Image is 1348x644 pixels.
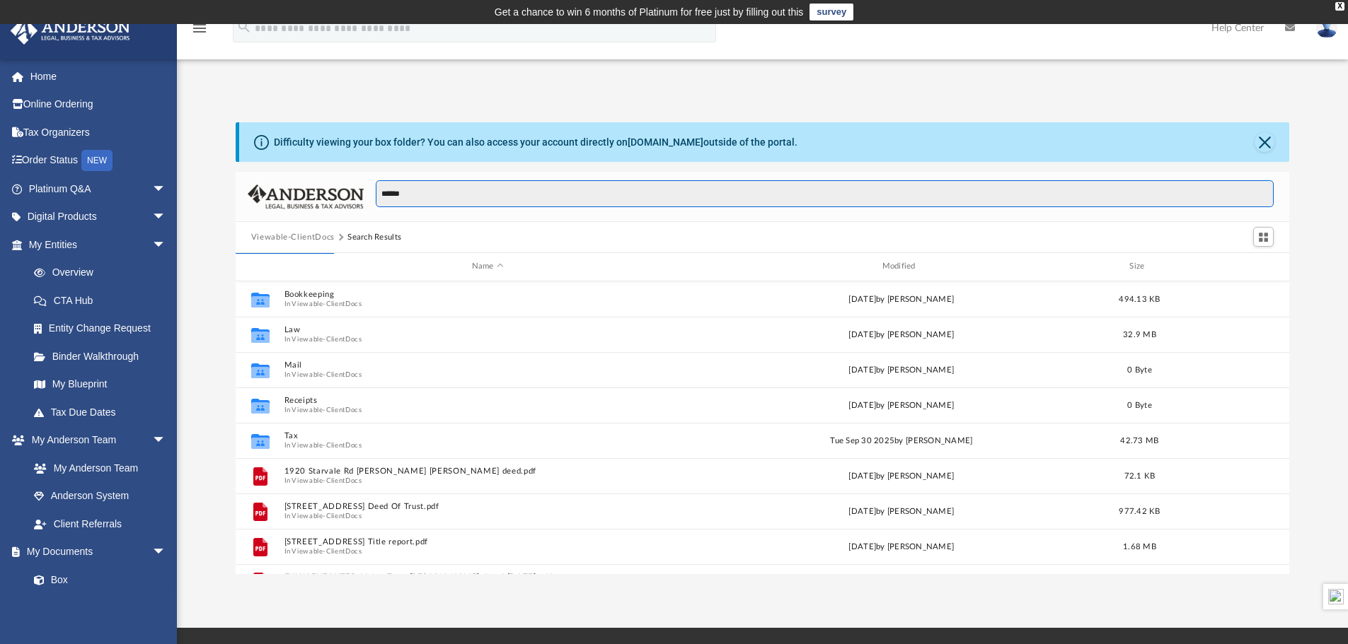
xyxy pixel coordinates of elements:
span: 42.73 MB [1120,436,1158,444]
span: 0 Byte [1127,401,1152,409]
a: Online Ordering [10,90,188,119]
a: Anderson System [20,482,180,510]
a: menu [191,27,208,37]
a: Binder Walkthrough [20,342,188,370]
span: 72.1 KB [1124,472,1155,479]
div: [DATE] by [PERSON_NAME] [698,363,1105,376]
span: 0 Byte [1127,365,1152,373]
button: [STREET_ADDRESS] Deed Of Trust.pdf [284,502,691,511]
span: arrow_drop_down [152,203,180,232]
a: Platinum Q&Aarrow_drop_down [10,175,188,203]
span: [DATE] [848,330,876,338]
button: Bookkeeping [284,290,691,299]
button: 1920 Starvale Rd [PERSON_NAME] [PERSON_NAME] deed.pdf [284,467,691,476]
a: Box [20,566,173,594]
button: Mail [284,361,691,370]
button: Viewable-ClientDocs [292,546,362,556]
div: Modified [697,260,1105,273]
a: My Blueprint [20,370,180,399]
span: arrow_drop_down [152,426,180,455]
span: arrow_drop_down [152,175,180,204]
a: Overview [20,259,188,287]
span: In [284,405,691,414]
a: Entity Change Request [20,315,188,343]
span: 977.42 KB [1119,507,1160,515]
button: Viewable-ClientDocs [292,405,362,414]
a: Home [10,62,188,90]
div: Size [1111,260,1168,273]
div: [DATE] by [PERSON_NAME] [698,540,1105,553]
i: menu [191,20,208,37]
div: by [PERSON_NAME] [698,328,1105,341]
span: In [284,511,691,520]
button: Viewable-ClientDocs [292,511,362,520]
a: Order StatusNEW [10,146,188,175]
a: CTA Hub [20,286,188,315]
img: Anderson Advisors Platinum Portal [6,17,134,45]
button: Viewable-ClientDocs [292,299,362,308]
div: Difficulty viewing your box folder? You can also access your account directly on outside of the p... [274,135,797,150]
div: id [242,260,277,273]
a: Client Referrals [20,510,180,538]
input: Search files and folders [376,180,1274,207]
button: Receipts [284,396,691,405]
a: Tax Due Dates [20,398,188,426]
button: Viewable-ClientDocs [292,440,362,450]
i: search [236,19,252,35]
div: [DATE] by [PERSON_NAME] [698,469,1105,482]
button: FULLY EXECUTED Living Trust [PERSON_NAME] dated [DATE].pdf [284,573,691,582]
div: Name [283,260,691,273]
span: In [284,370,691,379]
div: by [PERSON_NAME] [698,293,1105,305]
button: Viewable-ClientDocs [292,476,362,485]
a: [DOMAIN_NAME] [628,136,703,148]
div: id [1174,260,1273,273]
button: Tax [284,431,691,440]
span: In [284,476,691,485]
span: arrow_drop_down [152,230,180,259]
div: Tue Sep 30 2025 by [PERSON_NAME] [698,434,1105,447]
button: Close [1255,132,1274,152]
img: User Pic [1316,18,1337,38]
span: [DATE] [848,295,876,303]
button: Viewable-ClientDocs [292,334,362,344]
span: 494.13 KB [1119,295,1160,303]
a: Digital Productsarrow_drop_down [10,203,188,231]
button: Switch to Grid View [1253,227,1274,247]
button: Viewable-ClientDocs [292,370,362,379]
span: In [284,299,691,308]
span: In [284,546,691,556]
span: In [284,440,691,450]
a: Tax Organizers [10,118,188,146]
a: My Documentsarrow_drop_down [10,538,180,566]
span: arrow_drop_down [152,538,180,567]
span: In [284,334,691,344]
span: 1.68 MB [1123,542,1156,550]
div: [DATE] by [PERSON_NAME] [698,505,1105,517]
a: survey [810,4,853,21]
div: Get a chance to win 6 months of Platinum for free just by filling out this [495,4,804,21]
div: [DATE] by [PERSON_NAME] [698,399,1105,411]
a: My Entitiesarrow_drop_down [10,230,188,259]
button: Viewable-ClientDocs [251,231,335,244]
span: 32.9 MB [1123,330,1156,338]
a: Meeting Minutes [20,594,180,622]
a: My Anderson Team [20,454,173,482]
div: NEW [81,150,113,171]
a: My Anderson Teamarrow_drop_down [10,426,180,455]
div: close [1335,2,1344,11]
div: Search Results [347,231,401,244]
button: Law [284,325,691,334]
div: grid [236,281,1290,574]
button: [STREET_ADDRESS] Title report.pdf [284,537,691,546]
